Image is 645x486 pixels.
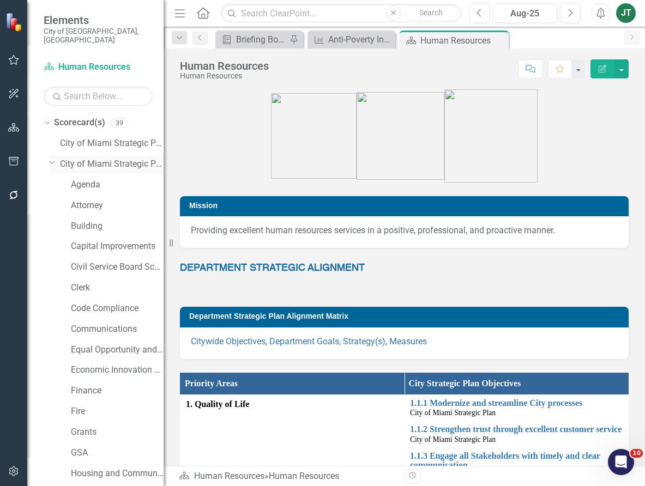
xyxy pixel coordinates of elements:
span: DEPARTMENT STRATEGIC ALIGNMENT [180,263,365,273]
a: Civil Service Board Scorecard [71,261,164,274]
img: city_priorities_p2p_icon%20grey.png [444,89,538,183]
a: City of Miami Strategic Plan (NEW) [60,158,164,171]
div: Aug-25 [497,7,553,20]
a: Capital Improvements [71,240,164,253]
span: Elements [44,14,153,27]
div: Human Resources [269,471,339,481]
div: 39 [111,118,128,127]
h3: Mission [189,202,623,210]
a: Human Resources [194,471,264,481]
div: Anti-Poverty Initiatives (API) (number of people) [328,33,393,46]
a: City of Miami Strategic Plan [60,137,164,150]
a: GSA [71,447,164,459]
a: 1.1.1 Modernize and streamline City processes [410,398,623,408]
button: Aug-25 [493,3,557,23]
a: 1.1.3 Engage all Stakeholders with timely and clear communication [410,451,623,470]
button: Search [404,5,459,21]
a: Human Resources [44,61,153,74]
a: Economic Innovation and Development [71,364,164,376]
input: Search Below... [44,87,153,106]
a: Citywide Objectives, Department Goals, Strategy(s), Measures [191,336,427,347]
div: Human Resources [180,72,269,80]
a: Clerk [71,282,164,294]
img: city_priorities_res_icon%20grey.png [357,92,444,180]
div: » [179,470,396,483]
a: Code Compliance [71,302,164,315]
span: 1. Quality of Life [186,398,399,411]
div: Providing excellent human resources services in a positive, professional, and proactive manner. [191,224,618,237]
a: Equal Opportunity and Diversity Programs [71,344,164,356]
div: Briefing Books [236,33,287,46]
img: ClearPoint Strategy [5,13,25,32]
a: Housing and Community Development [71,467,164,480]
a: Communications [71,323,164,336]
a: Building [71,220,164,233]
div: Human Resources [420,34,506,47]
span: Search [419,8,443,17]
h3: Department Strategic Plan Alignment Matrix [189,312,623,320]
a: Scorecard(s) [54,117,105,129]
a: Agenda [71,179,164,191]
div: Human Resources [180,60,269,72]
a: Finance [71,385,164,397]
img: city_priorities_qol_icon.png [271,93,357,179]
td: Double-Click to Edit [180,394,405,483]
span: City of Miami Strategic Plan [410,435,496,444]
a: Anti-Poverty Initiatives (API) (number of people) [310,33,393,46]
iframe: Intercom live chat [608,449,634,475]
a: 1.1.2 Strengthen trust through excellent customer service [410,424,623,434]
a: Briefing Books [218,33,287,46]
input: Search ClearPoint... [221,4,461,23]
span: 10 [630,449,643,458]
a: Grants [71,426,164,439]
a: Attorney [71,199,164,212]
a: Fire [71,405,164,418]
small: City of [GEOGRAPHIC_DATA], [GEOGRAPHIC_DATA] [44,27,153,45]
td: Double-Click to Edit Right Click for Context Menu [405,447,629,483]
span: City of Miami Strategic Plan [410,409,496,417]
button: JT [616,3,636,23]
